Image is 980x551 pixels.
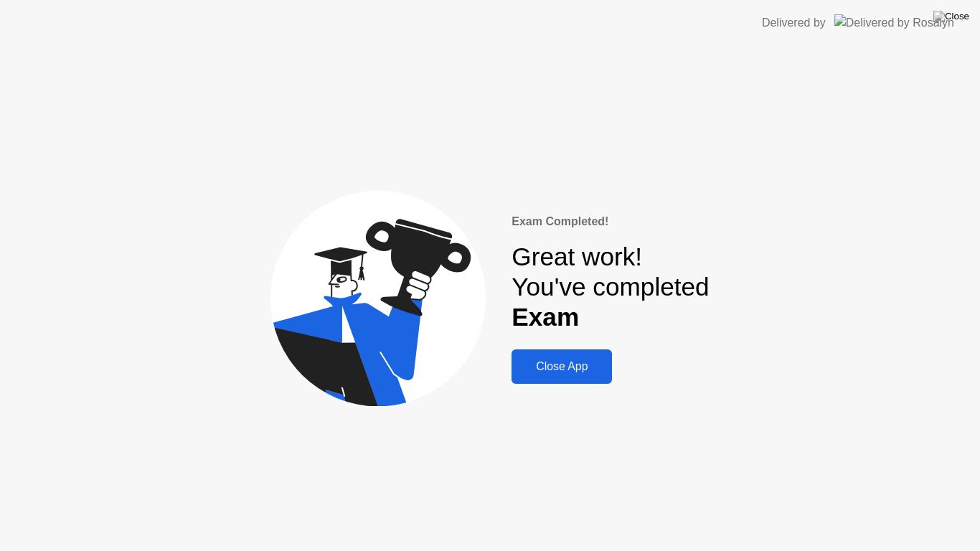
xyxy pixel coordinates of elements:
b: Exam [512,303,579,331]
img: Close [933,11,969,22]
div: Great work! You've completed [512,242,709,333]
button: Close App [512,349,612,384]
div: Exam Completed! [512,213,709,230]
img: Delivered by Rosalyn [834,14,954,31]
div: Delivered by [762,14,826,32]
div: Close App [516,360,608,373]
